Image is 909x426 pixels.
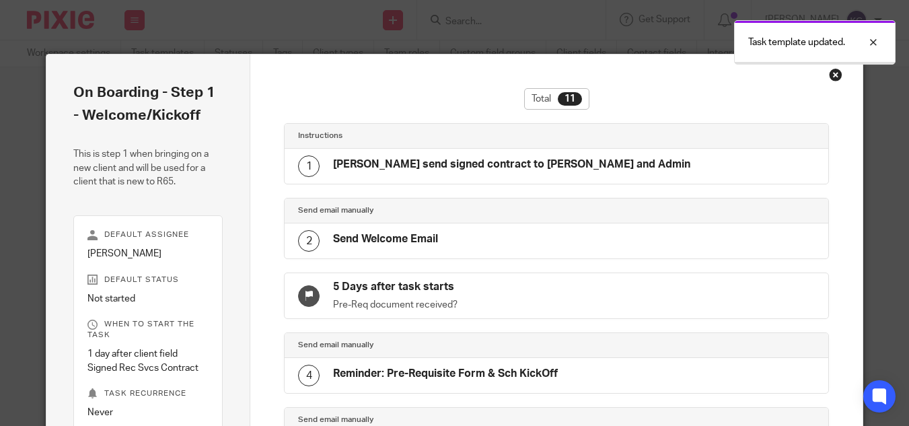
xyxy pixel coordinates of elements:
h4: Send email manually [298,205,556,216]
p: Not started [87,292,209,306]
h4: Instructions [298,131,556,141]
div: Total [524,88,589,110]
h4: Send email manually [298,415,556,425]
p: Task template updated. [748,36,845,49]
div: Close this dialog window [829,68,842,81]
div: 2 [298,230,320,252]
h4: [PERSON_NAME] send signed contract to [PERSON_NAME] and Admin [333,157,690,172]
p: Never [87,406,209,419]
p: Pre-Req document received? [333,298,556,312]
p: Task recurrence [87,388,209,399]
p: This is step 1 when bringing on a new client and will be used for a client that is new to R65. [73,147,223,188]
div: 11 [558,92,582,106]
h4: Send email manually [298,340,556,351]
h2: On Boarding - Step 1 - Welcome/Kickoff [73,81,223,127]
p: [PERSON_NAME] [87,247,209,260]
p: Default assignee [87,229,209,240]
h4: 5 Days after task starts [333,280,556,294]
div: 1 [298,155,320,177]
h4: Send Welcome Email [333,232,438,246]
h4: Reminder: Pre-Requisite Form & Sch KickOff [333,367,558,381]
p: When to start the task [87,319,209,341]
div: 4 [298,365,320,386]
p: 1 day after client field Signed Rec Svcs Contract [87,347,209,375]
p: Default status [87,275,209,285]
